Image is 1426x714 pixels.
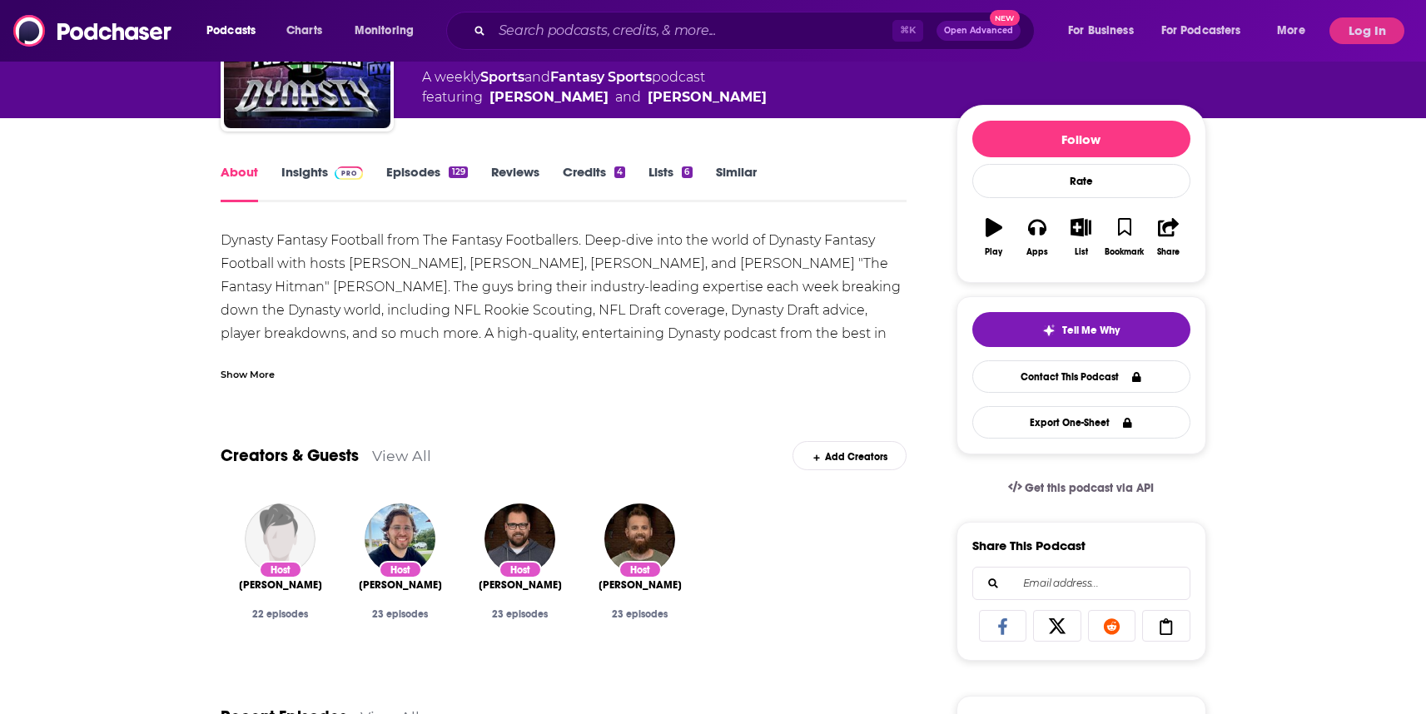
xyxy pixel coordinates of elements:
a: Similar [716,164,757,202]
div: Host [619,561,662,578]
div: Host [259,561,302,578]
button: tell me why sparkleTell Me Why [972,312,1190,347]
span: For Podcasters [1161,19,1241,42]
a: Kyle Borgognoni [489,87,609,107]
span: and [615,87,641,107]
a: Credits4 [563,164,625,202]
div: 23 episodes [354,608,447,620]
span: Tell Me Why [1062,324,1120,337]
span: [PERSON_NAME] [599,578,682,592]
span: Monitoring [355,19,414,42]
img: Kyle Borgognoni [365,503,435,574]
div: 6 [682,166,692,178]
div: Host [379,561,422,578]
div: Apps [1026,247,1048,257]
span: ⌘ K [892,20,923,42]
span: [PERSON_NAME] [479,578,562,592]
span: [PERSON_NAME] [239,578,322,592]
div: Rate [972,164,1190,198]
a: Share on Reddit [1088,610,1136,642]
div: 23 episodes [594,608,687,620]
a: Matthew Betz [239,578,322,592]
a: Copy Link [1142,610,1190,642]
span: featuring [422,87,767,107]
a: Sports [480,69,524,85]
a: Reviews [491,164,539,202]
a: Fantasy Sports [550,69,652,85]
div: 4 [614,166,625,178]
a: Lists6 [648,164,692,202]
a: Jason Moore [479,578,562,592]
button: open menu [195,17,277,44]
button: Follow [972,121,1190,157]
h3: Share This Podcast [972,538,1086,553]
button: Log In [1329,17,1404,44]
button: Export One-Sheet [972,406,1190,439]
a: Contact This Podcast [972,360,1190,393]
a: Creators & Guests [221,445,359,466]
span: and [524,69,550,85]
a: View All [372,447,431,464]
img: Mike Wright [604,503,675,574]
button: open menu [1056,17,1155,44]
img: Podchaser Pro [335,166,364,180]
span: Podcasts [206,19,256,42]
span: Get this podcast via API [1025,481,1154,495]
input: Search podcasts, credits, & more... [492,17,892,44]
span: New [990,10,1020,26]
div: 23 episodes [474,608,567,620]
div: Search podcasts, credits, & more... [462,12,1051,50]
a: Matthew Betz [648,87,767,107]
img: Jason Moore [484,503,555,574]
a: Share on Facebook [979,610,1027,642]
input: Email address... [986,568,1176,599]
button: open menu [1265,17,1326,44]
span: For Business [1068,19,1134,42]
div: Play [985,247,1002,257]
span: Charts [286,19,322,42]
button: open menu [1150,17,1265,44]
span: More [1277,19,1305,42]
button: Bookmark [1103,207,1146,267]
div: Add Creators [792,441,907,470]
div: Host [499,561,542,578]
img: Podchaser - Follow, Share and Rate Podcasts [13,15,173,47]
a: About [221,164,258,202]
div: Search followers [972,567,1190,600]
div: Dynasty Fantasy Football from The Fantasy Footballers. Deep-dive into the world of Dynasty Fantas... [221,229,907,369]
button: List [1059,207,1102,267]
button: Apps [1016,207,1059,267]
button: Play [972,207,1016,267]
button: Share [1146,207,1190,267]
a: Kyle Borgognoni [359,578,442,592]
div: Bookmark [1105,247,1144,257]
a: Mike Wright [599,578,682,592]
div: 129 [449,166,467,178]
div: List [1075,247,1088,257]
a: InsightsPodchaser Pro [281,164,364,202]
img: tell me why sparkle [1042,324,1056,337]
a: Share on X/Twitter [1033,610,1081,642]
button: open menu [343,17,435,44]
span: [PERSON_NAME] [359,578,442,592]
div: Share [1157,247,1180,257]
span: Open Advanced [944,27,1013,35]
img: Matthew Betz [245,503,316,574]
a: Get this podcast via API [995,468,1168,508]
a: Charts [276,17,332,44]
a: Episodes129 [386,164,467,202]
div: A weekly podcast [422,67,767,107]
button: Open AdvancedNew [937,21,1021,41]
div: 22 episodes [234,608,327,620]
